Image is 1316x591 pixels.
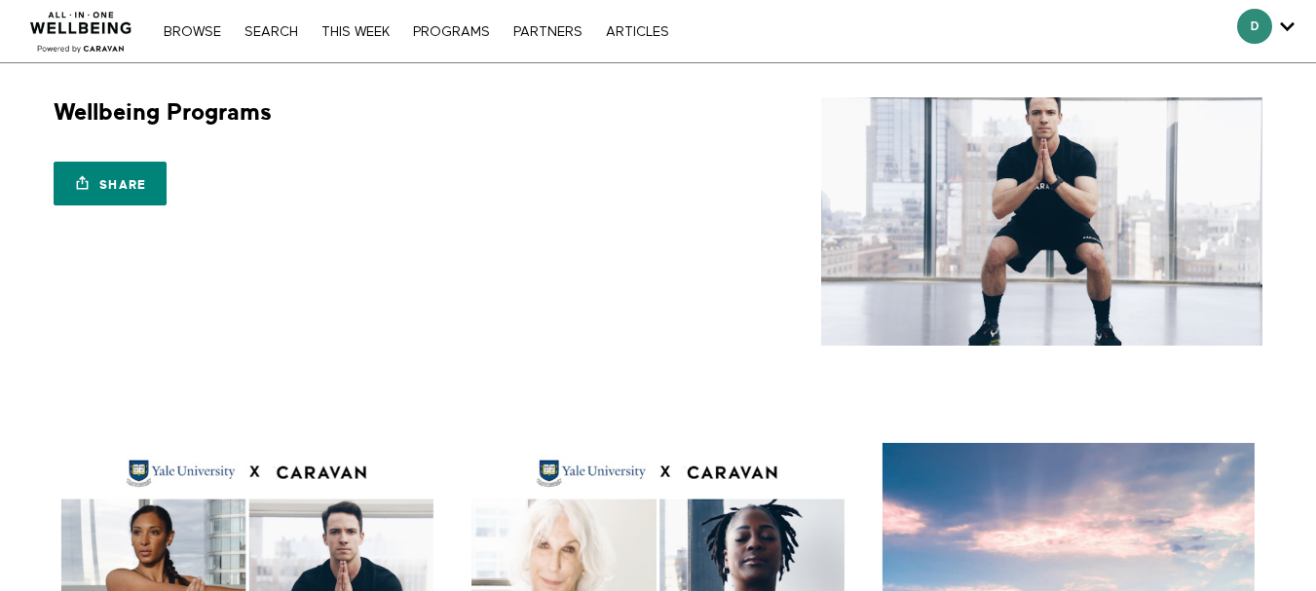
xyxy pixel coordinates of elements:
[54,97,272,128] h1: Wellbeing Programs
[403,25,500,39] a: PROGRAMS
[235,25,308,39] a: Search
[821,97,1262,346] img: Wellbeing Programs
[312,25,399,39] a: THIS WEEK
[154,25,231,39] a: Browse
[154,21,678,41] nav: Primary
[54,162,167,205] a: Share
[596,25,679,39] a: ARTICLES
[504,25,592,39] a: PARTNERS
